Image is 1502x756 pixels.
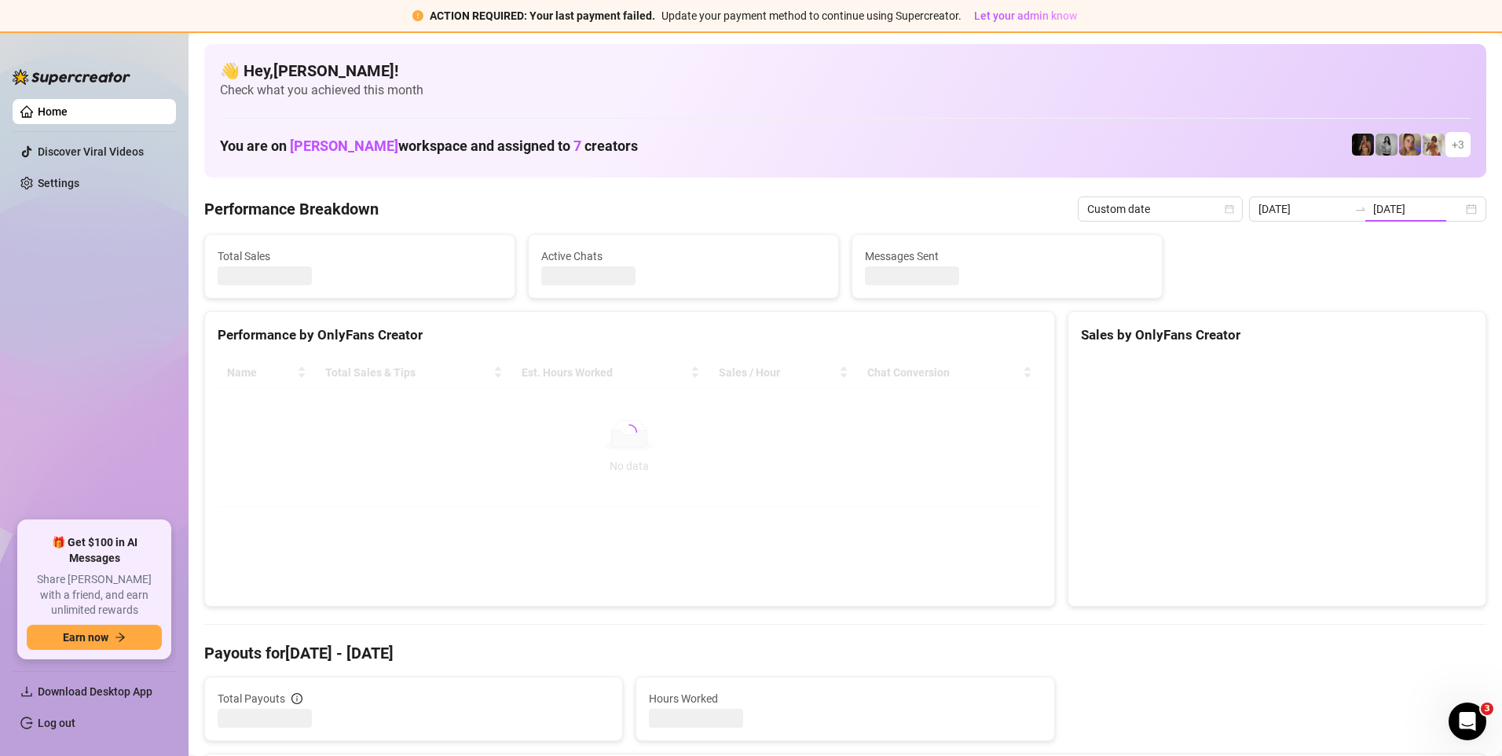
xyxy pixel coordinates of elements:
[27,625,162,650] button: Earn nowarrow-right
[649,690,1041,707] span: Hours Worked
[661,9,962,22] span: Update your payment method to continue using Supercreator.
[865,248,1149,265] span: Messages Sent
[1423,134,1445,156] img: Green
[38,177,79,189] a: Settings
[1481,703,1493,715] span: 3
[204,198,379,220] h4: Performance Breakdown
[1258,200,1348,218] input: Start date
[38,685,152,698] span: Download Desktop App
[1354,203,1367,215] span: swap-right
[218,325,1042,346] div: Performance by OnlyFans Creator
[1352,134,1374,156] img: D
[290,138,398,154] span: [PERSON_NAME]
[968,6,1083,25] button: Let your admin know
[1225,204,1234,214] span: calendar
[412,10,423,21] span: exclamation-circle
[1087,197,1233,221] span: Custom date
[573,138,581,154] span: 7
[1354,203,1367,215] span: to
[27,535,162,566] span: 🎁 Get $100 in AI Messages
[974,9,1077,22] span: Let your admin know
[220,82,1471,99] span: Check what you achieved this month
[618,420,640,442] span: loading
[27,572,162,618] span: Share [PERSON_NAME] with a friend, and earn unlimited rewards
[1449,703,1486,740] iframe: Intercom live chat
[218,690,285,707] span: Total Payouts
[38,105,68,118] a: Home
[220,138,638,155] h1: You are on workspace and assigned to creators
[220,60,1471,82] h4: 👋 Hey, [PERSON_NAME] !
[115,632,126,643] span: arrow-right
[204,642,1486,664] h4: Payouts for [DATE] - [DATE]
[430,9,655,22] strong: ACTION REQUIRED: Your last payment failed.
[1376,134,1398,156] img: A
[63,631,108,644] span: Earn now
[20,685,33,698] span: download
[291,693,302,704] span: info-circle
[1452,136,1464,153] span: + 3
[1373,200,1463,218] input: End date
[1081,325,1473,346] div: Sales by OnlyFans Creator
[541,248,826,265] span: Active Chats
[38,717,75,729] a: Log out
[1399,134,1421,156] img: Cherry
[38,145,144,158] a: Discover Viral Videos
[13,69,130,85] img: logo-BBDzfeDw.svg
[218,248,502,265] span: Total Sales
